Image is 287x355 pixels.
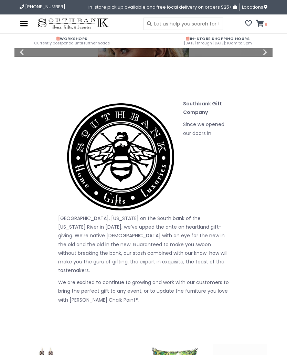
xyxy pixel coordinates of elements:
[58,278,229,304] p: We are excited to continue to growing and work with our customers to bring the perfect gift to an...
[183,100,222,116] strong: Southbank Gift Company
[239,3,267,11] a: Locations
[20,3,65,10] a: [PHONE_NUMBER]
[143,18,223,30] input: Let us help you search for the right gift!
[25,3,65,10] span: [PHONE_NUMBER]
[233,49,267,56] button: Next
[242,4,267,10] span: Locations
[190,44,207,46] button: 1 of 4
[58,100,183,214] img: Southbank Logo
[20,49,54,56] button: Previous
[256,21,267,28] a: 0
[186,36,249,41] span: In-Store Shopping Hours
[20,19,28,28] img: menu
[264,22,267,27] span: 0
[88,3,237,11] span: in-store pick up available and free local delivery on orders $25+
[35,17,112,30] img: Southbank Gift Company -- Home, Gifts, and Luxuries
[5,41,138,45] span: Currently postponed until further notice
[247,44,265,46] button: 4 of 4
[209,44,226,46] button: 2 of 4
[56,36,87,41] span: Workshops
[228,44,245,46] button: 3 of 4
